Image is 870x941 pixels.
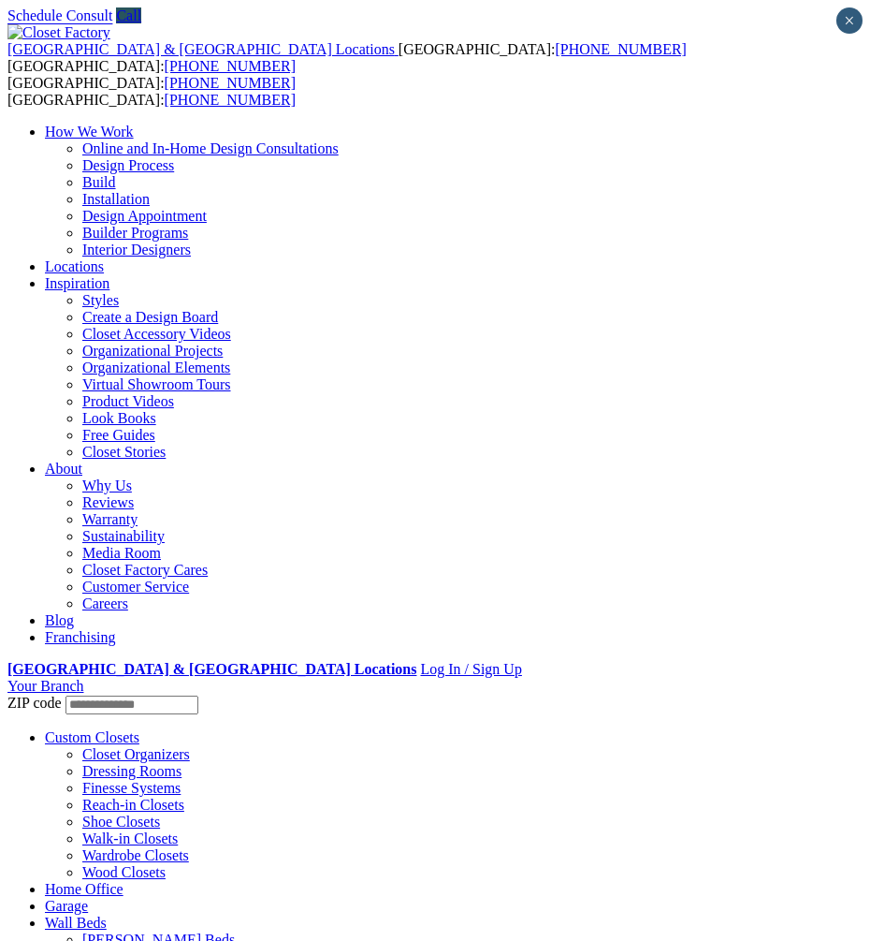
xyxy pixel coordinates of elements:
img: Closet Factory [7,24,110,41]
a: Wardrobe Closets [82,847,189,863]
a: Styles [82,292,119,308]
a: Wall Beds [45,915,107,931]
input: Enter your Zip code [65,696,198,714]
a: Home Office [45,881,123,897]
a: Online and In-Home Design Consultations [82,140,339,156]
a: Finesse Systems [82,780,181,796]
a: [PHONE_NUMBER] [555,41,686,57]
a: Wood Closets [82,864,166,880]
a: Virtual Showroom Tours [82,376,231,392]
a: Inspiration [45,275,109,291]
a: [PHONE_NUMBER] [165,75,296,91]
a: Walk-in Closets [82,831,178,846]
a: Closet Accessory Videos [82,326,231,342]
a: Product Videos [82,393,174,409]
a: Shoe Closets [82,814,160,830]
a: Look Books [82,410,156,426]
a: Your Branch [7,678,83,694]
a: Call [116,7,141,23]
a: Locations [45,258,104,274]
a: Closet Factory Cares [82,562,208,578]
a: [GEOGRAPHIC_DATA] & [GEOGRAPHIC_DATA] Locations [7,661,416,677]
a: About [45,461,82,477]
span: [GEOGRAPHIC_DATA]: [GEOGRAPHIC_DATA]: [7,41,687,74]
a: Organizational Projects [82,343,223,359]
a: Closet Stories [82,444,166,460]
a: [PHONE_NUMBER] [165,92,296,108]
a: Build [82,174,116,190]
span: [GEOGRAPHIC_DATA] & [GEOGRAPHIC_DATA] Locations [7,41,395,57]
a: [PHONE_NUMBER] [165,58,296,74]
a: Builder Programs [82,225,188,241]
a: Custom Closets [45,729,139,745]
a: Sustainability [82,528,165,544]
a: Design Process [82,157,174,173]
a: Free Guides [82,427,155,443]
a: Closet Organizers [82,746,190,762]
button: Close [836,7,863,34]
a: Organizational Elements [82,360,230,375]
a: Interior Designers [82,242,191,257]
a: Dressing Rooms [82,763,181,779]
a: Garage [45,898,88,914]
a: Blog [45,612,74,628]
a: Schedule Consult [7,7,112,23]
a: [GEOGRAPHIC_DATA] & [GEOGRAPHIC_DATA] Locations [7,41,399,57]
a: Franchising [45,629,116,645]
a: Design Appointment [82,208,207,224]
span: ZIP code [7,695,62,711]
a: Reach-in Closets [82,797,184,813]
a: Installation [82,191,150,207]
a: Log In / Sign Up [420,661,521,677]
span: [GEOGRAPHIC_DATA]: [GEOGRAPHIC_DATA]: [7,75,296,108]
a: How We Work [45,124,134,140]
a: Careers [82,595,128,611]
a: Warranty [82,511,138,527]
a: Customer Service [82,579,189,595]
a: Media Room [82,545,161,561]
a: Create a Design Board [82,309,218,325]
a: Why Us [82,478,132,493]
a: Reviews [82,494,134,510]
